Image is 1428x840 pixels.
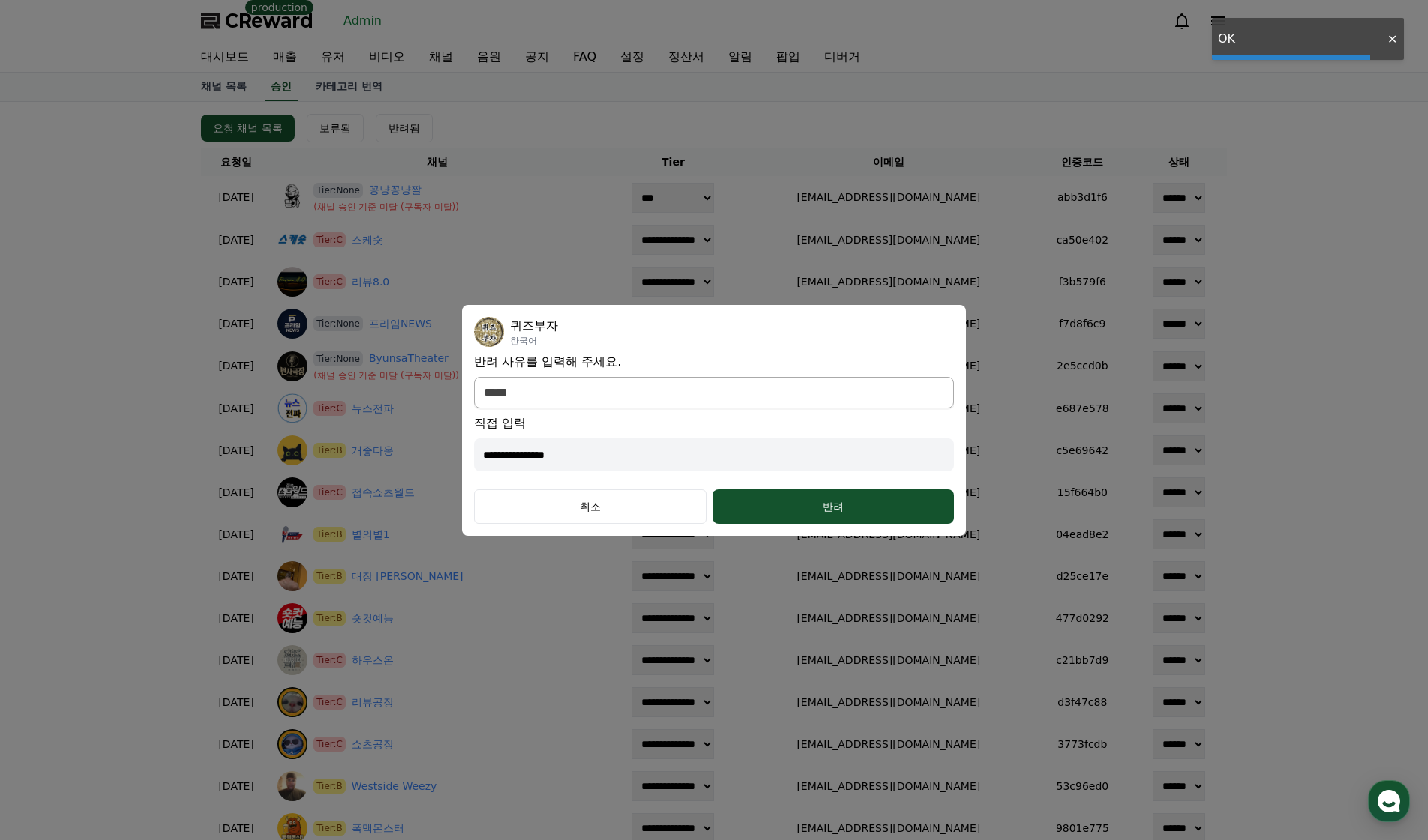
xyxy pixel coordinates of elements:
a: 설정 [608,42,656,72]
a: 유저 [309,42,357,72]
p: [DATE] [207,821,265,836]
a: 승인 [265,73,298,101]
td: 53c96ed0 [1034,765,1132,807]
span: Tier:B [313,611,346,626]
td: [EMAIL_ADDRESS][DOMAIN_NAME] [743,723,1034,765]
p: ( 채널 승인 기준 미달 (구독자 미달) ) [313,201,459,213]
th: 요청일 [201,148,271,176]
p: [DATE] [207,779,265,794]
span: Tier:B [313,779,346,794]
p: [DATE] [207,190,265,205]
td: abb3d1f6 [1034,176,1132,219]
img: 리뷰8.0 [277,267,307,297]
a: 대장 [PERSON_NAME] [352,569,463,584]
span: Tier:C [313,232,346,247]
td: 04ead8e2 [1034,513,1132,555]
a: 공지 [513,42,561,72]
td: [EMAIL_ADDRESS][DOMAIN_NAME] [743,555,1034,597]
p: [DATE] [207,611,265,626]
a: 채널 목록 [189,73,259,101]
span: Tier:C [313,737,346,752]
button: 보류됨 [307,114,364,142]
span: Tier:None [313,183,363,198]
a: 정산서 [656,42,716,72]
td: [EMAIL_ADDRESS][DOMAIN_NAME] [743,639,1034,681]
img: Westside Weezy [277,771,307,801]
a: 접속쇼츠월드 [352,485,415,501]
a: 리뷰8.0 [352,274,389,290]
div: 보류됨 [319,121,351,136]
button: 취소 [474,489,706,524]
th: 이메일 [743,148,1034,176]
a: 대시보드 [189,42,261,72]
td: [EMAIL_ADDRESS][DOMAIN_NAME] [743,681,1034,723]
a: 폭맥몬스터 [352,821,404,836]
p: [DATE] [207,274,265,290]
span: Tier:C [313,695,346,710]
td: d3f47c88 [1034,681,1132,723]
td: 2e5ccd0b [1034,345,1132,387]
button: 요청 채널 목록 [201,115,295,142]
span: Tier:B [313,443,346,458]
th: 채널 [271,148,603,176]
button: 반려 [712,489,954,524]
img: 숏컷예능 [277,603,307,633]
a: Admin [337,9,388,33]
img: 개좋다옹 [277,435,307,465]
span: Tier:C [313,653,346,668]
img: 프라임NEWS [277,309,307,339]
th: 상태 [1131,148,1227,176]
td: c21bb7d9 [1034,639,1132,681]
span: Tier:C [313,485,346,500]
button: 반려됨 [376,114,433,142]
p: ( 채널 승인 기준 미달 (구독자 미달) ) [313,369,459,381]
td: [EMAIL_ADDRESS][DOMAIN_NAME] [743,219,1034,261]
td: 15f664b0 [1034,471,1132,513]
a: 뉴스전파 [352,401,394,417]
a: 팝업 [764,42,812,72]
a: 디버거 [812,42,872,72]
p: [DATE] [207,737,265,752]
span: Tier:B [313,527,346,542]
div: 반려됨 [388,121,420,136]
td: d25ce17e [1034,555,1132,597]
img: ByunsaTheater [277,351,307,381]
span: 직접 입력 [474,414,954,432]
a: Westside Weezy [352,779,436,794]
div: 요청 채널 목록 [213,121,283,136]
a: 하우스온 [352,653,394,668]
td: 477d0292 [1034,597,1132,639]
img: 쇼츠공장 [277,729,307,759]
td: 3773fcdb [1034,723,1132,765]
a: 꽁냥꽁냥짤 [369,182,421,198]
p: [DATE] [207,443,265,459]
td: f7d8f6c9 [1034,303,1132,345]
a: 숏컷예능 [352,611,394,626]
a: 별의별1 [352,527,390,543]
th: Tier [603,148,743,176]
p: [DATE] [207,695,265,710]
a: 카테고리 번역 [304,73,394,101]
span: 한국어 [510,335,558,347]
img: 별의별1 [277,519,307,549]
span: 퀴즈부자 [510,317,558,335]
img: 접속쇼츠월드 [277,477,307,507]
a: 비디오 [357,42,417,72]
p: [DATE] [207,316,265,332]
span: CReward [225,9,313,33]
span: Tier:None [313,351,363,366]
td: c5e69642 [1034,429,1132,471]
td: [EMAIL_ADDRESS][DOMAIN_NAME] [743,303,1034,345]
span: Tier:None [313,316,363,331]
span: Tier:C [313,401,346,416]
p: [DATE] [207,527,265,543]
div: 반려 [742,499,924,514]
span: Tier:B [313,569,346,584]
td: [EMAIL_ADDRESS][DOMAIN_NAME] [743,597,1034,639]
p: [DATE] [207,358,265,374]
td: [EMAIL_ADDRESS][DOMAIN_NAME] [743,765,1034,807]
img: 꽁냥꽁냥짤 [277,183,307,213]
span: Tier:B [313,821,346,836]
p: [DATE] [207,401,265,417]
a: FAQ [561,42,608,72]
